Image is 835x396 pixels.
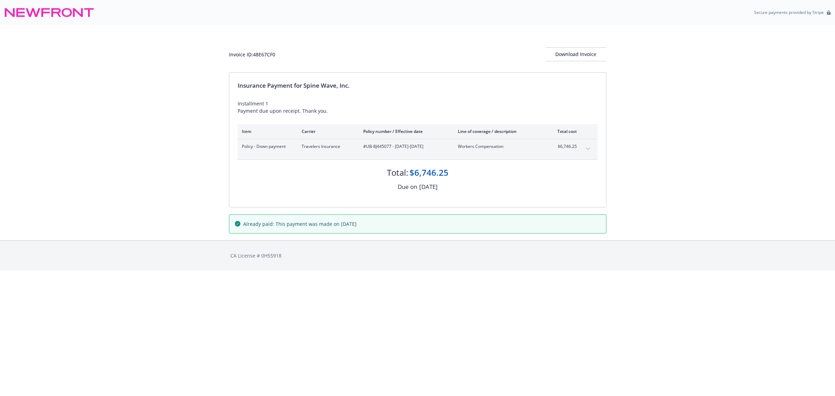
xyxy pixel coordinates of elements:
[551,143,577,150] span: $6,746.25
[458,143,540,150] span: Workers Compensation
[242,143,291,150] span: Policy - Down payment
[302,143,352,150] span: Travelers Insurance
[398,182,417,191] div: Due on
[754,9,824,15] p: Secure payments provided by Stripe
[458,128,540,134] div: Line of coverage / description
[387,167,408,179] div: Total:
[582,143,594,155] button: expand content
[230,252,605,259] div: CA License # 0H55918
[229,51,275,58] div: Invoice ID: 48E67CF0
[238,81,598,90] div: Insurance Payment for Spine Wave, Inc.
[409,167,448,179] div: $6,746.25
[363,128,447,134] div: Policy number / Effective date
[363,143,447,150] span: #UB-8J445077 - [DATE]-[DATE]
[419,182,438,191] div: [DATE]
[551,128,577,134] div: Total cost
[243,220,357,228] span: Already paid: This payment was made on [DATE]
[238,100,598,114] div: Installment 1 Payment due upon receipt. Thank you.
[546,47,606,61] button: Download Invoice
[546,48,606,61] div: Download Invoice
[238,139,598,159] div: Policy - Down paymentTravelers Insurance#UB-8J445077 - [DATE]-[DATE]Workers Compensation$6,746.25...
[302,128,352,134] div: Carrier
[242,128,291,134] div: Item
